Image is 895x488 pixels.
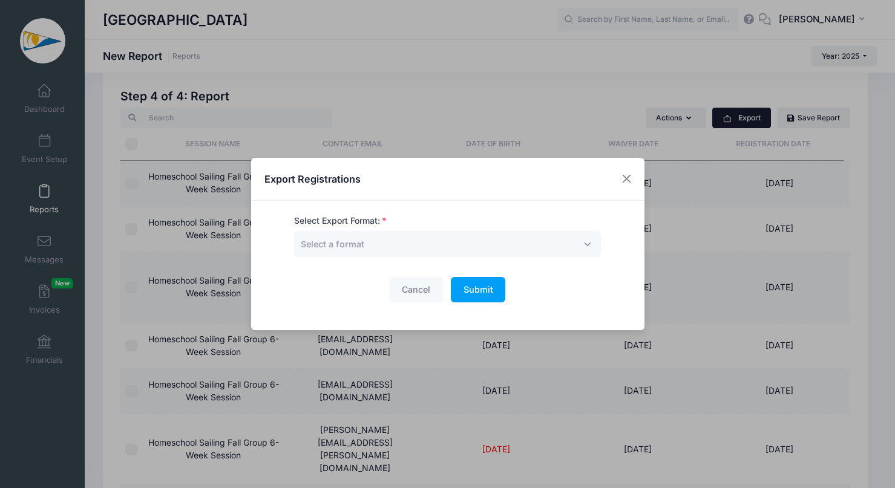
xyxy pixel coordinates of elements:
[294,215,387,227] label: Select Export Format:
[615,168,637,190] button: Close
[264,172,361,186] h4: Export Registrations
[464,284,493,294] span: Submit
[301,239,364,249] span: Select a format
[390,277,443,303] button: Cancel
[301,238,364,250] span: Select a format
[294,231,601,257] span: Select a format
[451,277,505,303] button: Submit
